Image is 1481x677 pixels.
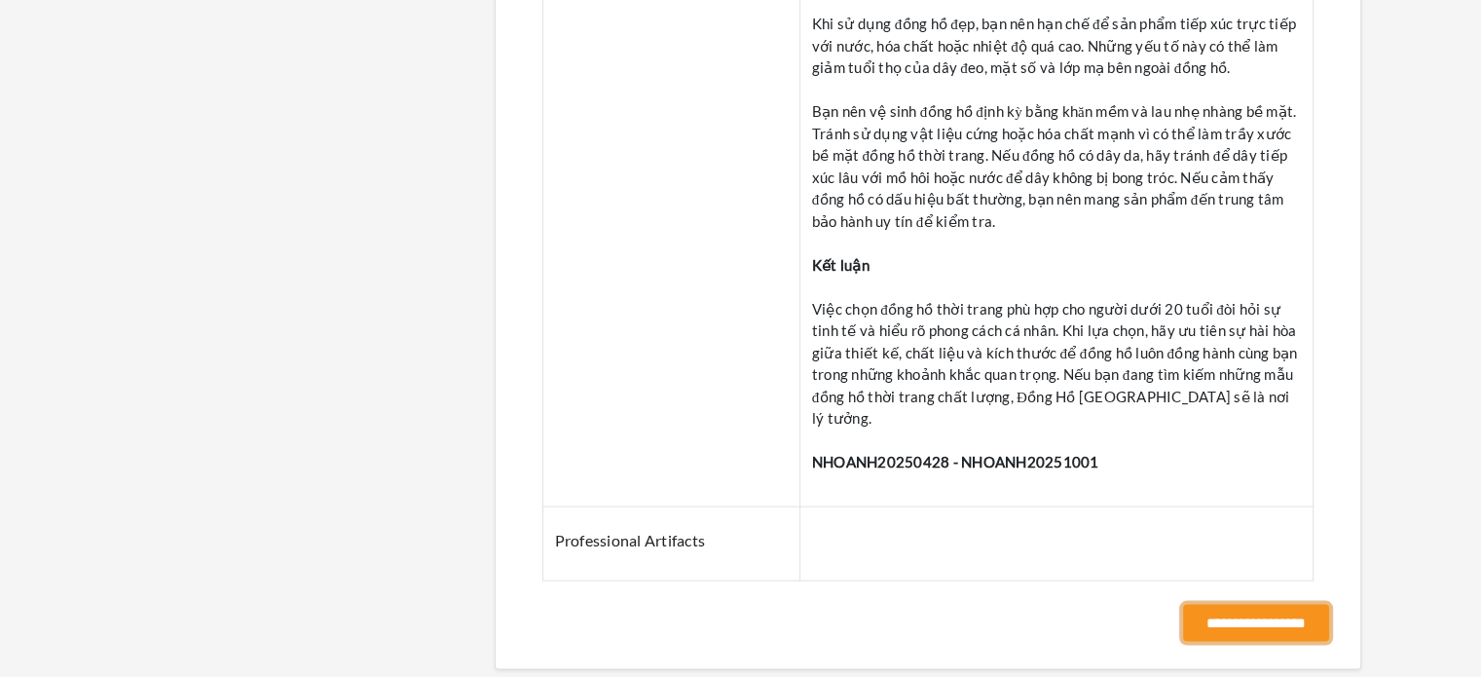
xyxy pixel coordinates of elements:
[555,531,788,549] h4: Professional Artifacts
[812,100,1301,232] div: Bạn nên vệ sinh đồng hồ định kỳ bằng khăn mềm và lau nhẹ nhàng bề mặt. Tránh sử dụng vật liệu cứn...
[812,13,1301,79] div: Khi sử dụng đồng hồ đẹp, bạn nên hạn chế để sản phẩm tiếp xúc trực tiếp với nước, hóa chất hoặc n...
[812,298,1301,430] div: Việc chọn đồng hồ thời trang phù hợp cho người dưới 20 tuổi đòi hỏi sự tinh tế và hiểu rõ phong c...
[812,453,1099,470] strong: NHOANH20250428 - NHOANH20251001
[812,256,870,274] strong: Kết luận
